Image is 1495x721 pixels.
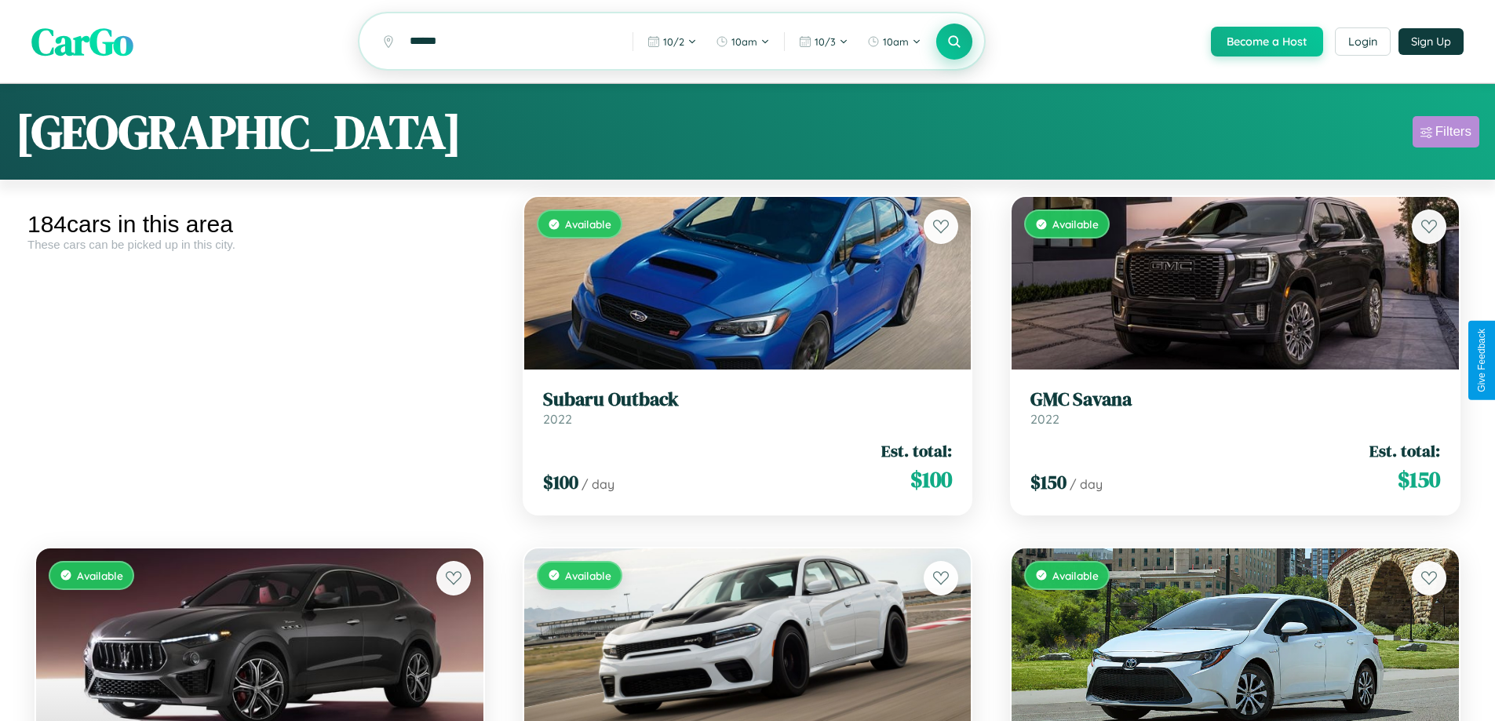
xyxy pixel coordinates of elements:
button: 10/3 [791,29,856,54]
span: 10am [883,35,909,48]
button: Login [1335,27,1391,56]
div: 184 cars in this area [27,211,492,238]
span: 2022 [1030,411,1059,427]
div: Give Feedback [1476,329,1487,392]
span: 10 / 3 [815,35,836,48]
span: $ 150 [1398,464,1440,495]
a: Subaru Outback2022 [543,388,953,427]
span: 10am [731,35,757,48]
div: Filters [1435,124,1471,140]
div: These cars can be picked up in this city. [27,238,492,251]
a: GMC Savana2022 [1030,388,1440,427]
span: Available [1052,569,1099,582]
h3: Subaru Outback [543,388,953,411]
span: Available [565,569,611,582]
button: 10am [859,29,929,54]
span: Available [565,217,611,231]
span: $ 100 [543,469,578,495]
span: 10 / 2 [663,35,684,48]
button: 10am [708,29,778,54]
span: Est. total: [881,439,952,462]
h3: GMC Savana [1030,388,1440,411]
span: Available [77,569,123,582]
span: $ 150 [1030,469,1067,495]
span: 2022 [543,411,572,427]
button: 10/2 [640,29,705,54]
h1: [GEOGRAPHIC_DATA] [16,100,461,164]
span: Available [1052,217,1099,231]
span: $ 100 [910,464,952,495]
button: Filters [1413,116,1479,147]
button: Become a Host [1211,27,1323,56]
span: Est. total: [1369,439,1440,462]
span: / day [582,476,614,492]
span: / day [1070,476,1103,492]
button: Sign Up [1398,28,1464,55]
span: CarGo [31,16,133,67]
